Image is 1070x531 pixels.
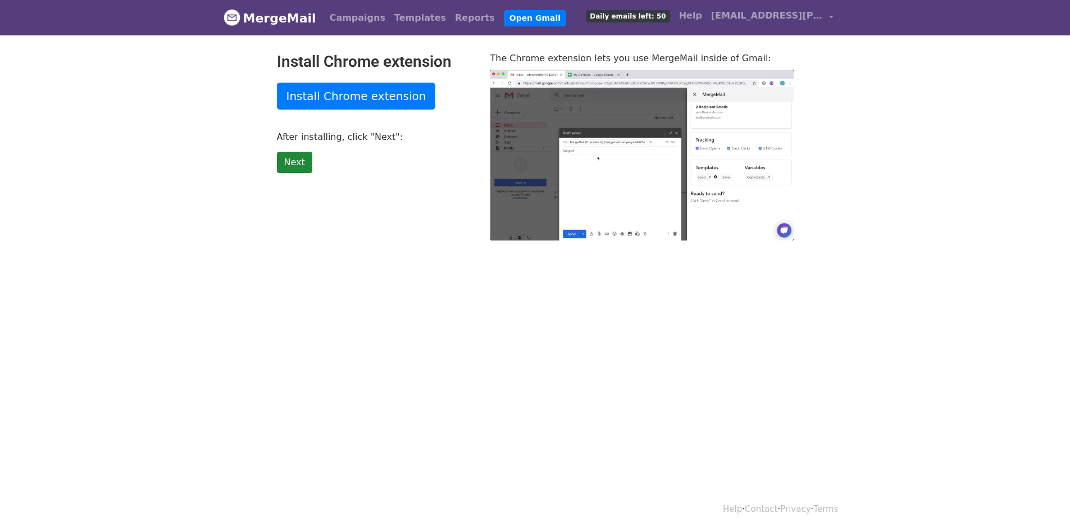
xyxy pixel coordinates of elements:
a: Privacy [780,504,811,514]
a: Install Chrome extension [277,83,436,110]
a: Campaigns [325,7,390,29]
span: [EMAIL_ADDRESS][PERSON_NAME][DOMAIN_NAME] [711,9,823,22]
iframe: Chat Widget [1014,477,1070,531]
img: MergeMail logo [224,9,240,26]
a: Help [723,504,742,514]
a: Reports [450,7,499,29]
a: Help [675,4,707,27]
a: Templates [390,7,450,29]
a: Contact [745,504,777,514]
p: The Chrome extension lets you use MergeMail inside of Gmail: [490,52,794,64]
a: MergeMail [224,6,316,30]
a: Daily emails left: 50 [581,4,674,27]
a: [EMAIL_ADDRESS][PERSON_NAME][DOMAIN_NAME] [707,4,838,31]
span: Daily emails left: 50 [586,10,670,22]
p: After installing, click "Next": [277,131,473,143]
a: Next [277,152,312,173]
a: Open Gmail [504,10,566,26]
a: Terms [813,504,838,514]
h2: Install Chrome extension [277,52,473,71]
